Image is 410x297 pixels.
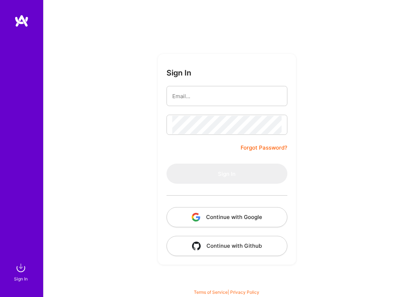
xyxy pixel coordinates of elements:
[194,289,259,295] span: |
[194,289,228,295] a: Terms of Service
[192,213,200,221] img: icon
[241,143,287,152] a: Forgot Password?
[15,261,28,283] a: sign inSign In
[14,275,28,283] div: Sign In
[192,242,201,250] img: icon
[167,164,287,184] button: Sign In
[167,207,287,227] button: Continue with Google
[14,14,29,27] img: logo
[167,68,191,77] h3: Sign In
[230,289,259,295] a: Privacy Policy
[43,275,410,293] div: © 2025 ATeams Inc., All rights reserved.
[167,236,287,256] button: Continue with Github
[14,261,28,275] img: sign in
[172,87,282,105] input: Email...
